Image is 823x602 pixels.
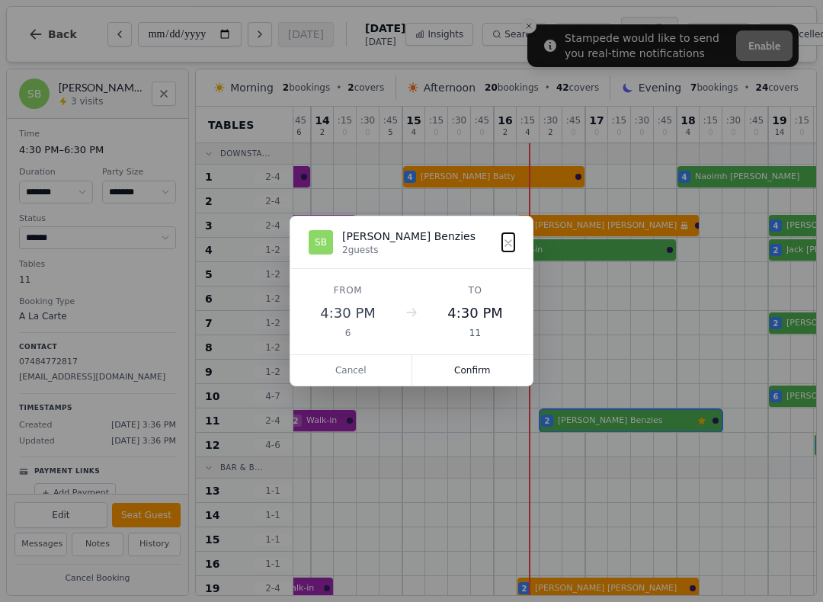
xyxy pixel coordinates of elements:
div: 4:30 PM [309,303,387,324]
div: From [309,284,387,296]
div: 4:30 PM [436,303,514,324]
div: To [436,284,514,296]
div: 2 guests [342,244,476,256]
button: Cancel [290,355,412,386]
div: 6 [309,327,387,339]
div: 11 [436,327,514,339]
div: [PERSON_NAME] Benzies [342,229,476,244]
button: Confirm [412,355,533,386]
div: SB [309,230,333,255]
